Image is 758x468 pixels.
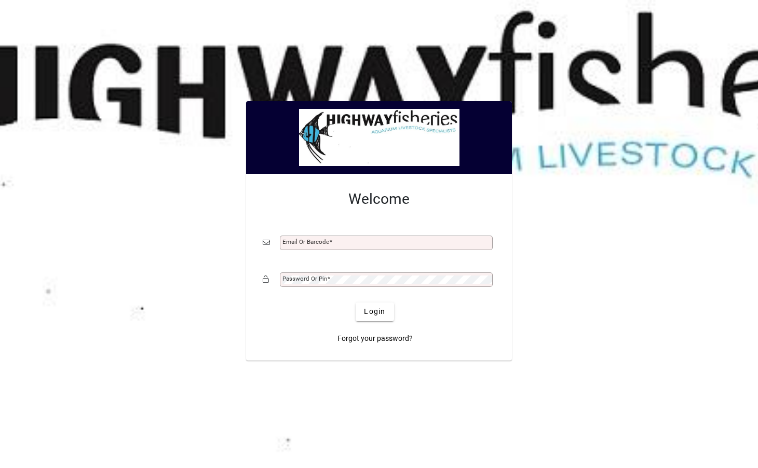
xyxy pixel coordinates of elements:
span: Login [364,306,385,317]
mat-label: Email or Barcode [282,238,329,245]
h2: Welcome [263,190,495,208]
a: Forgot your password? [333,329,417,348]
mat-label: Password or Pin [282,275,327,282]
span: Forgot your password? [337,333,413,344]
button: Login [356,302,394,321]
